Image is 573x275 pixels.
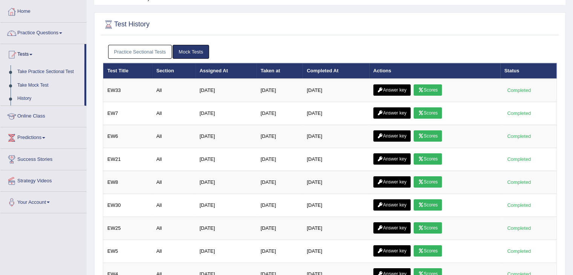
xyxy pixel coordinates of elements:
a: Answer key [373,130,411,142]
div: Completed [504,201,534,209]
td: [DATE] [303,148,369,171]
a: Scores [414,199,442,211]
a: Answer key [373,84,411,96]
td: EW33 [103,79,152,102]
a: Answer key [373,222,411,234]
th: Status [500,63,557,79]
a: Answer key [373,107,411,119]
td: [DATE] [196,125,257,148]
td: All [152,240,196,263]
a: Scores [414,84,442,96]
a: Success Stories [0,149,86,168]
td: [DATE] [196,217,257,240]
td: [DATE] [257,240,303,263]
a: Scores [414,222,442,234]
td: [DATE] [303,102,369,125]
a: Scores [414,130,442,142]
a: History [14,92,84,105]
td: [DATE] [303,171,369,194]
td: [DATE] [196,148,257,171]
td: [DATE] [257,79,303,102]
a: Answer key [373,199,411,211]
th: Test Title [103,63,152,79]
td: [DATE] [257,148,303,171]
td: [DATE] [303,240,369,263]
td: [DATE] [257,125,303,148]
a: Take Mock Test [14,79,84,92]
td: EW8 [103,171,152,194]
td: EW6 [103,125,152,148]
td: [DATE] [303,194,369,217]
a: Answer key [373,153,411,165]
div: Completed [504,224,534,232]
td: All [152,79,196,102]
a: Scores [414,176,442,188]
a: Your Account [0,192,86,211]
div: Completed [504,155,534,163]
a: Mock Tests [173,45,209,59]
th: Taken at [257,63,303,79]
a: Answer key [373,245,411,257]
div: Completed [504,247,534,255]
td: EW5 [103,240,152,263]
a: Scores [414,107,442,119]
td: [DATE] [257,171,303,194]
td: [DATE] [257,217,303,240]
td: EW25 [103,217,152,240]
a: Scores [414,245,442,257]
td: EW7 [103,102,152,125]
div: Completed [504,109,534,117]
div: Completed [504,178,534,186]
td: All [152,194,196,217]
td: [DATE] [196,171,257,194]
th: Section [152,63,196,79]
a: Practice Questions [0,23,86,41]
td: [DATE] [303,217,369,240]
td: [DATE] [257,194,303,217]
h2: Test History [103,19,150,30]
div: Completed [504,86,534,94]
td: [DATE] [257,102,303,125]
th: Assigned At [196,63,257,79]
td: All [152,217,196,240]
td: [DATE] [303,125,369,148]
a: Online Class [0,106,86,125]
td: EW30 [103,194,152,217]
th: Completed At [303,63,369,79]
a: Predictions [0,127,86,146]
td: [DATE] [196,79,257,102]
a: Home [0,1,86,20]
a: Tests [0,44,84,63]
td: All [152,125,196,148]
td: All [152,148,196,171]
td: All [152,171,196,194]
td: [DATE] [196,194,257,217]
td: [DATE] [196,240,257,263]
td: [DATE] [196,102,257,125]
div: Completed [504,132,534,140]
th: Actions [369,63,500,79]
a: Scores [414,153,442,165]
a: Strategy Videos [0,170,86,189]
a: Practice Sectional Tests [108,45,172,59]
a: Answer key [373,176,411,188]
td: All [152,102,196,125]
td: EW21 [103,148,152,171]
td: [DATE] [303,79,369,102]
a: Take Practice Sectional Test [14,65,84,79]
